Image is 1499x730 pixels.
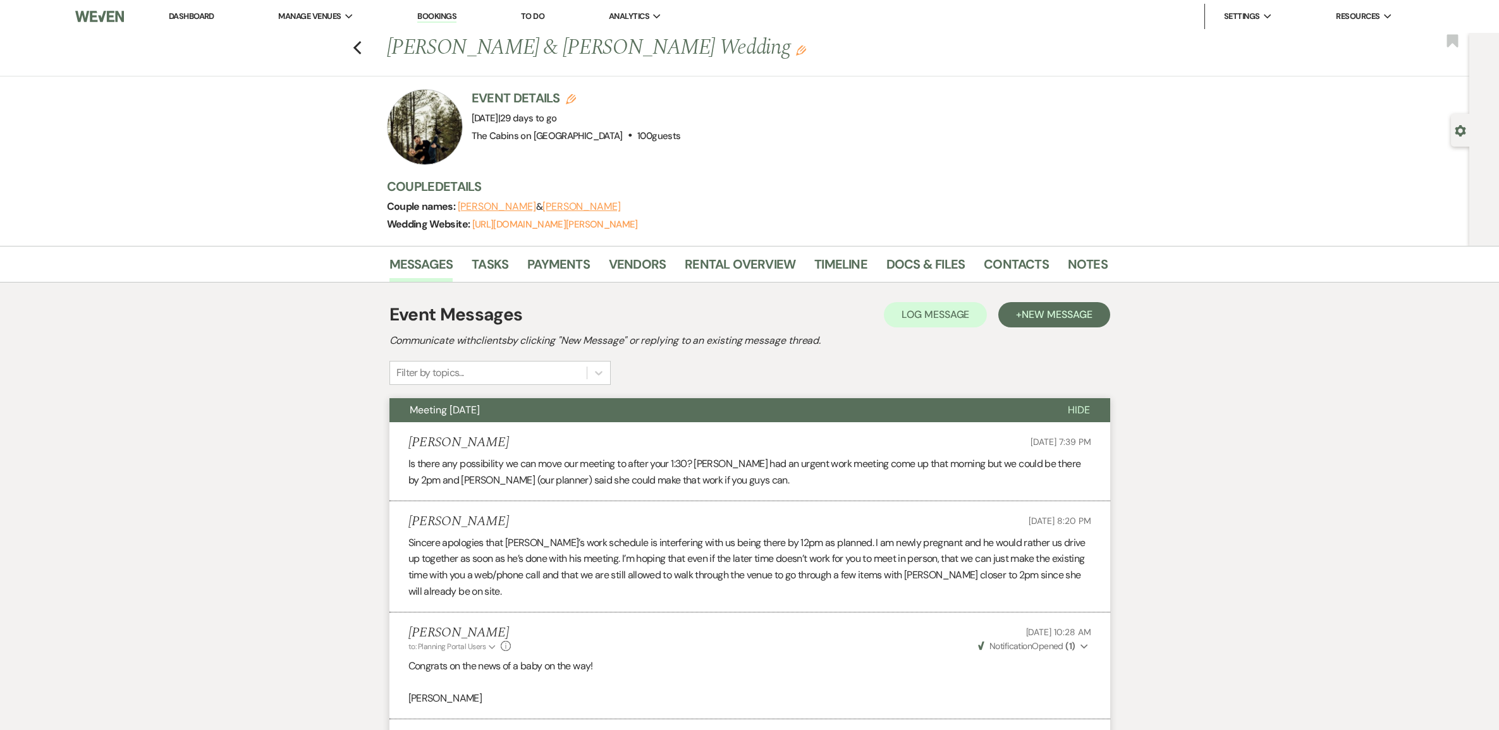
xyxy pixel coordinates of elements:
[984,254,1049,282] a: Contacts
[387,200,458,213] span: Couple names:
[978,640,1075,652] span: Opened
[387,217,472,231] span: Wedding Website:
[609,254,666,282] a: Vendors
[814,254,867,282] a: Timeline
[387,178,1095,195] h3: Couple Details
[976,640,1091,653] button: NotificationOpened (1)
[1455,124,1466,136] button: Open lead details
[417,11,456,23] a: Bookings
[408,625,511,641] h5: [PERSON_NAME]
[396,365,464,380] div: Filter by topics...
[408,514,509,530] h5: [PERSON_NAME]
[998,302,1110,327] button: +New Message
[472,112,557,125] span: [DATE]
[1048,398,1110,422] button: Hide
[498,112,557,125] span: |
[389,398,1048,422] button: Meeting [DATE]
[472,89,681,107] h3: Event Details
[408,641,498,652] button: to: Planning Portal Users
[1022,308,1092,321] span: New Message
[1068,403,1090,417] span: Hide
[1068,254,1108,282] a: Notes
[521,11,544,21] a: To Do
[408,535,1091,599] p: Sincere apologies that [PERSON_NAME]’s work schedule is interfering with us being there by 12pm a...
[1336,10,1380,23] span: Resources
[75,3,124,30] img: Weven Logo
[408,435,509,451] h5: [PERSON_NAME]
[884,302,987,327] button: Log Message
[458,200,621,213] span: &
[408,658,1091,674] p: Congrats on the news of a baby on the way!
[169,11,214,21] a: Dashboard
[902,308,969,321] span: Log Message
[989,640,1032,652] span: Notification
[410,403,480,417] span: Meeting [DATE]
[408,456,1091,488] p: Is there any possibility we can move our meeting to after your 1:30? [PERSON_NAME] had an urgent ...
[1031,436,1091,447] span: [DATE] 7:39 PM
[1065,640,1075,652] strong: ( 1 )
[408,690,1091,707] p: [PERSON_NAME]
[408,642,486,652] span: to: Planning Portal Users
[527,254,590,282] a: Payments
[886,254,965,282] a: Docs & Files
[609,10,649,23] span: Analytics
[472,130,623,142] span: The Cabins on [GEOGRAPHIC_DATA]
[472,218,638,231] a: [URL][DOMAIN_NAME][PERSON_NAME]
[1029,515,1091,526] span: [DATE] 8:20 PM
[387,33,953,63] h1: [PERSON_NAME] & [PERSON_NAME] Wedding
[500,112,557,125] span: 29 days to go
[1224,10,1260,23] span: Settings
[389,301,523,328] h1: Event Messages
[1026,626,1091,638] span: [DATE] 10:28 AM
[389,333,1110,348] h2: Communicate with clients by clicking "New Message" or replying to an existing message thread.
[458,202,536,212] button: [PERSON_NAME]
[542,202,621,212] button: [PERSON_NAME]
[472,254,508,282] a: Tasks
[637,130,680,142] span: 100 guests
[796,44,806,56] button: Edit
[278,10,341,23] span: Manage Venues
[685,254,795,282] a: Rental Overview
[389,254,453,282] a: Messages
